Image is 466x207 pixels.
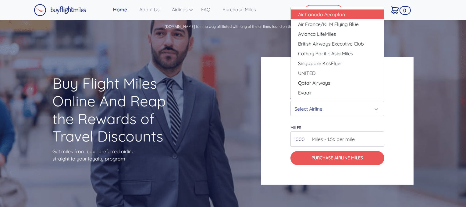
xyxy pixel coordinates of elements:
[34,2,86,18] a: Buy Flight Miles Logo
[298,89,312,96] span: Evaair
[52,75,180,145] h1: Buy Flight Miles Online And Reap the Rewards of Travel Discounts
[111,3,130,16] a: Home
[199,3,213,16] a: FAQ
[290,101,384,116] button: Select Airline
[137,3,162,16] a: About Us
[298,50,353,57] span: Cathay Pacific Asia Miles
[220,3,258,16] a: Purchase Miles
[298,20,359,28] span: Air France/KLM Flying Blue
[391,6,399,14] img: Cart
[298,11,345,18] span: Air Canada Aeroplan
[298,40,364,47] span: British Airways Executive Club
[298,30,336,38] span: Avianca LifeMiles
[298,69,316,77] span: UNITED
[290,151,384,165] button: Purchase Airline Miles
[309,135,355,143] span: Miles - 1.5¢ per mile
[290,125,301,130] label: miles
[305,5,342,15] button: CONTACT US
[389,3,401,16] a: 0
[169,3,191,16] a: Airlines
[298,60,342,67] span: Singapore KrisFlyer
[400,6,411,15] span: 0
[34,4,86,16] img: Buy Flight Miles Logo
[298,79,330,87] span: Qatar Airways
[52,148,180,162] p: Get miles from your preferred airline straight to your loyalty program
[294,103,377,115] div: Select Airline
